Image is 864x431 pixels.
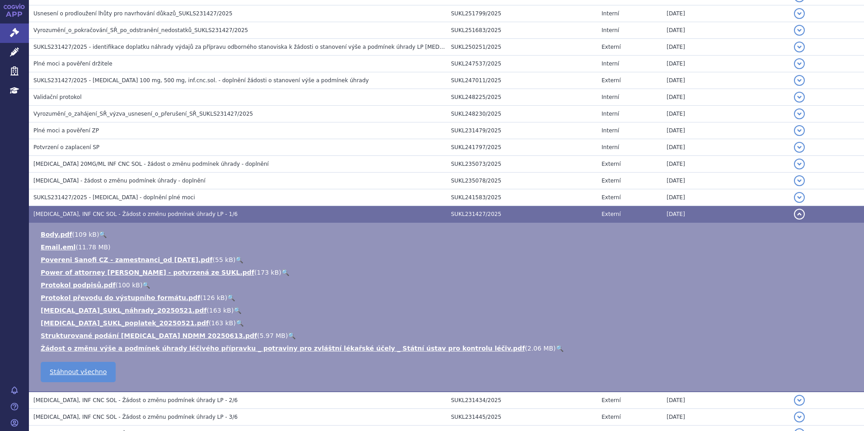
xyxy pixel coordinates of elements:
[234,307,241,314] a: 🔍
[41,319,209,327] a: [MEDICAL_DATA]_SUKL_poplatek_20250521.pdf
[142,281,150,289] a: 🔍
[601,178,620,184] span: Externí
[601,44,620,50] span: Externí
[601,10,619,17] span: Interní
[33,94,82,100] span: Validační protokol
[99,231,107,238] a: 🔍
[33,161,269,167] span: SARCLISA 20MG/ML INF CNC SOL - žádost o změnu podmínek úhrady - doplnění
[662,22,789,39] td: [DATE]
[282,269,289,276] a: 🔍
[662,5,789,22] td: [DATE]
[41,331,855,340] li: ( )
[41,319,855,328] li: ( )
[601,127,619,134] span: Interní
[662,392,789,409] td: [DATE]
[601,61,619,67] span: Interní
[257,269,279,276] span: 173 kB
[33,10,232,17] span: Usnesení o prodloužení lhůty pro navrhování důkazů_SUKLS231427/2025
[601,94,619,100] span: Interní
[33,111,253,117] span: Vyrozumění_o_zahájení_SŘ_výzva_usnesení_o_přerušení_SŘ_SUKLS231427/2025
[41,268,855,277] li: ( )
[288,332,296,339] a: 🔍
[446,392,597,409] td: SUKL231434/2025
[601,414,620,420] span: Externí
[236,319,244,327] a: 🔍
[662,56,789,72] td: [DATE]
[794,42,805,52] button: detail
[446,22,597,39] td: SUKL251683/2025
[41,345,525,352] a: Žádost o změnu výše a podmínek úhrady léčivého přípravku _ potraviny pro zvláštní lékařské účely ...
[794,58,805,69] button: detail
[41,293,855,302] li: ( )
[556,345,563,352] a: 🔍
[446,189,597,206] td: SUKL241583/2025
[601,161,620,167] span: Externí
[211,319,233,327] span: 163 kB
[446,156,597,173] td: SUKL235073/2025
[446,173,597,189] td: SUKL235078/2025
[794,412,805,422] button: detail
[794,108,805,119] button: detail
[41,243,855,252] li: ( )
[662,72,789,89] td: [DATE]
[41,230,855,239] li: ( )
[33,194,195,201] span: SUKLS231427/2025 - SARCLISA - doplnění plné moci
[601,397,620,403] span: Externí
[41,344,855,353] li: ( )
[446,89,597,106] td: SUKL248225/2025
[41,256,212,263] a: Povereni Sanofi CZ - zamestnanci_od [DATE].pdf
[259,332,285,339] span: 5.97 MB
[446,122,597,139] td: SUKL231479/2025
[78,244,108,251] span: 11.78 MB
[227,294,235,301] a: 🔍
[446,39,597,56] td: SUKL250251/2025
[601,77,620,84] span: Externí
[662,39,789,56] td: [DATE]
[794,8,805,19] button: detail
[33,44,470,50] span: SUKLS231427/2025 - identifikace doplatku náhrady výdajů za přípravu odborného stanoviska k žádost...
[41,231,72,238] a: Body.pdf
[601,111,619,117] span: Interní
[33,61,113,67] span: Plné moci a pověření držitele
[662,156,789,173] td: [DATE]
[41,269,254,276] a: Power of attorney [PERSON_NAME] - potvrzená ze SUKL.pdf
[601,144,619,150] span: Interní
[794,125,805,136] button: detail
[794,159,805,169] button: detail
[41,255,855,264] li: ( )
[446,106,597,122] td: SUKL248230/2025
[446,5,597,22] td: SUKL251799/2025
[41,362,116,382] a: Stáhnout všechno
[203,294,225,301] span: 126 kB
[794,75,805,86] button: detail
[662,409,789,426] td: [DATE]
[662,89,789,106] td: [DATE]
[794,142,805,153] button: detail
[33,414,238,420] span: SARCLISA, INF CNC SOL - Žádost o změnu podmínek úhrady LP - 3/6
[209,307,231,314] span: 163 kB
[446,139,597,156] td: SUKL241797/2025
[794,92,805,103] button: detail
[662,106,789,122] td: [DATE]
[33,127,99,134] span: Plné moci a pověření ZP
[33,27,248,33] span: Vyrozumění_o_pokračování_SŘ_po_odstranění_nedostatků_SUKLS231427/2025
[446,72,597,89] td: SUKL247011/2025
[41,281,116,289] a: Protokol podpisů.pdf
[41,294,200,301] a: Protokol převodu do výstupního formátu.pdf
[662,122,789,139] td: [DATE]
[41,332,257,339] a: Strukturované podání [MEDICAL_DATA] NDMM 20250613.pdf
[33,397,238,403] span: SARCLISA, INF CNC SOL - Žádost o změnu podmínek úhrady LP - 2/6
[446,206,597,223] td: SUKL231427/2025
[41,281,855,290] li: ( )
[33,144,99,150] span: Potvrzení o zaplacení SP
[662,139,789,156] td: [DATE]
[235,256,243,263] a: 🔍
[527,345,553,352] span: 2.06 MB
[75,231,97,238] span: 109 kB
[794,209,805,220] button: detail
[662,189,789,206] td: [DATE]
[794,175,805,186] button: detail
[41,307,207,314] a: [MEDICAL_DATA]_SUKL_náhrady_20250521.pdf
[33,211,238,217] span: SARCLISA, INF CNC SOL - Žádost o změnu podmínek úhrady LP - 1/6
[33,178,206,184] span: SARCLISA - žádost o změnu podmínek úhrady - doplnění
